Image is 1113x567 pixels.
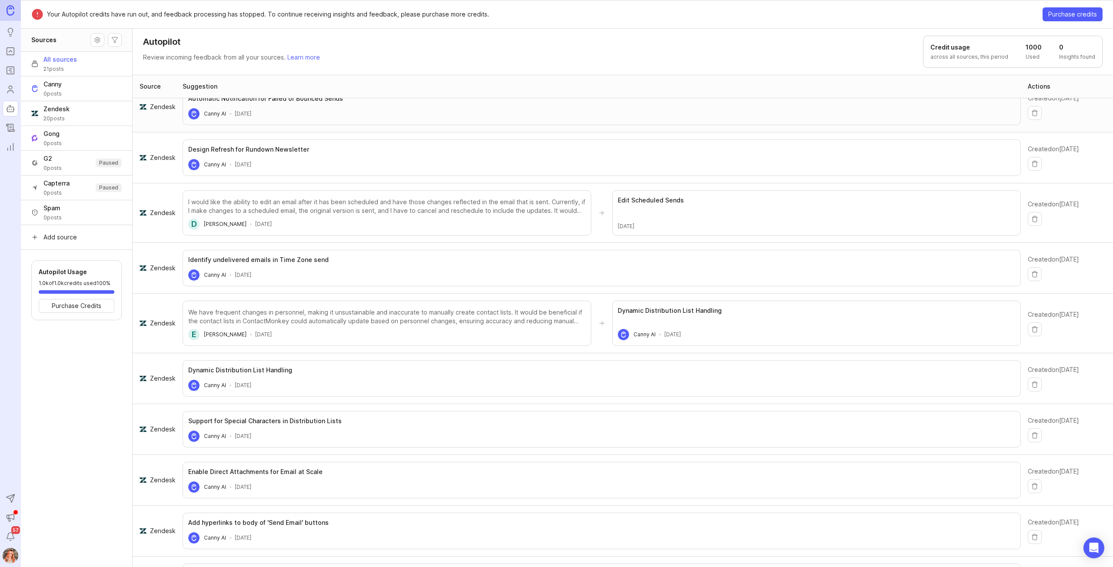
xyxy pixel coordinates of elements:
span: Capterra [43,179,70,188]
button: Spam0posts [21,200,132,225]
div: Actions [1028,82,1050,91]
button: CannyCanny0posts [21,76,132,101]
button: Delete idea [1028,378,1042,391]
span: Zendesk [150,527,176,535]
img: Canny AI [188,108,200,119]
span: Created on [DATE] [1028,365,1079,374]
span: Canny AI [204,110,226,117]
span: Purchase credits [1048,10,1097,19]
span: Canny [43,80,62,89]
span: Created on [DATE] [1028,255,1079,264]
img: Canny AI [188,269,200,281]
a: Canny AICanny AI [618,329,656,340]
button: Delete idea [1028,479,1042,493]
img: Canny AI [618,329,629,340]
span: 21 posts [43,66,77,73]
a: Learn more [287,53,320,61]
a: Canny AICanny AI [188,269,226,281]
a: Edit Scheduled Sends[DATE] [612,190,1021,235]
h3: Edit Scheduled Sends [618,196,684,205]
h1: 0 [1059,43,1095,52]
button: Notifications [3,529,18,544]
button: GongGong0posts [21,126,132,150]
div: I would like the ability to edit an email after it has been scheduled and have those changes refl... [188,198,586,215]
a: Canny AICanny AI [188,159,226,170]
a: Changelog [3,120,18,136]
button: ZendeskZendesk20posts [21,101,132,126]
button: Delete insight [1028,322,1042,336]
span: 0 posts [43,90,62,97]
span: Created on [DATE] [1028,518,1079,527]
button: Delete idea [1028,157,1042,171]
img: zendesk [140,320,147,327]
img: zendesk [140,265,147,272]
img: zendesk [140,527,147,534]
p: Used [1026,53,1042,60]
button: Purchase credits [1043,7,1103,21]
span: 0 posts [43,165,62,172]
p: Your Autopilot credits have run out, and feedback processing has stopped. To continue receiving i... [47,10,489,19]
a: Dynamic Distribution List HandlingCanny AICanny AI[DATE] [183,360,1021,397]
p: Review incoming feedback from all your sources. [143,53,320,62]
span: [PERSON_NAME] [204,331,247,338]
span: Zendesk [43,105,70,113]
a: Canny AICanny AI [188,431,226,442]
h1: Autopilot [143,36,180,48]
h3: Support for Special Characters in Distribution Lists [188,417,342,425]
button: CapterraCapterra0postsPaused [21,175,132,200]
a: D[PERSON_NAME] [188,219,247,230]
img: zendesk [140,477,147,484]
a: Autopilot [3,101,18,116]
time: [DATE] [235,382,251,389]
button: G2G20postsPaused [21,150,132,175]
img: Canny AI [188,481,200,493]
time: [DATE] [235,433,251,440]
time: [DATE] [664,331,681,338]
span: 20 posts [43,115,70,122]
button: Announcements [3,510,18,525]
span: [PERSON_NAME] [204,221,247,227]
img: zendesk [140,375,147,382]
span: Created on [DATE] [1028,310,1079,319]
span: Add source [43,233,77,242]
button: Delete idea [1028,428,1042,442]
h3: Dynamic Distribution List Handling [188,366,292,375]
button: Delete idea [1028,106,1042,120]
a: Reporting [3,139,18,155]
div: Open Intercom Messenger [1083,537,1104,558]
span: G2 [43,154,62,163]
h1: Sources [31,36,57,44]
span: 0 posts [43,214,62,221]
a: Users [3,82,18,97]
a: Enable Direct Attachments for Email at ScaleCanny AICanny AI[DATE] [183,462,1021,498]
span: Canny AI [204,484,226,490]
time: [DATE] [618,223,634,230]
a: E[PERSON_NAME] [188,329,247,340]
span: Canny AI [204,382,226,388]
span: Zendesk [150,153,176,162]
img: Gong [31,135,38,142]
span: Created on [DATE] [1028,200,1079,209]
a: Design Refresh for Rundown NewsletterCanny AICanny AI[DATE] [183,139,1021,176]
div: D [188,219,200,230]
img: Capterra [31,184,38,191]
img: Canny [31,85,38,92]
a: Automatic Notification for Failed or Bounced SendsCanny AICanny AI[DATE] [183,89,1021,125]
span: Purchase Credits [52,302,101,310]
time: [DATE] [255,221,272,228]
img: G2 [31,159,38,166]
h3: Dynamic Distribution List Handling [618,306,722,315]
p: Paused [99,184,118,191]
button: Delete insight [1028,212,1042,226]
img: Canny AI [188,159,200,170]
p: across all sources, this period [930,53,1008,60]
a: Canny AICanny AI [188,380,226,391]
img: zendesk [140,426,147,433]
time: [DATE] [235,534,251,541]
span: Created on [DATE] [1028,416,1079,425]
button: Add source [21,225,132,249]
p: Insights found [1059,53,1095,60]
button: All sources21posts [21,51,132,76]
span: Created on [DATE] [1028,145,1079,153]
span: Zendesk [150,319,176,328]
